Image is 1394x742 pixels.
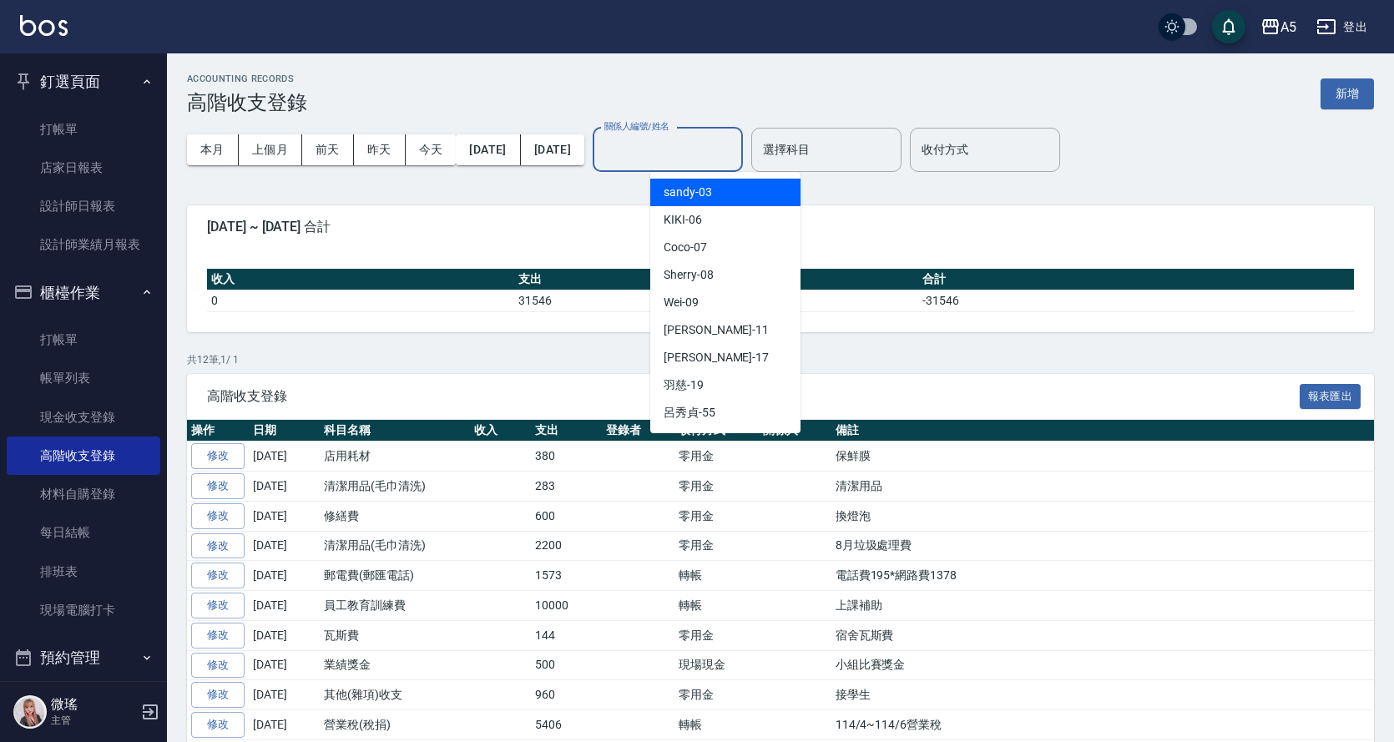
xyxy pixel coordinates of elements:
[1280,17,1296,38] div: A5
[531,620,602,650] td: 144
[191,682,245,708] a: 修改
[354,134,406,165] button: 昨天
[7,553,160,591] a: 排班表
[249,591,320,621] td: [DATE]
[320,620,470,650] td: 瓦斯費
[187,73,307,84] h2: ACCOUNTING RECORDS
[664,211,702,229] span: KIKI -06
[191,712,245,738] a: 修改
[249,501,320,531] td: [DATE]
[531,501,602,531] td: 600
[249,650,320,680] td: [DATE]
[20,15,68,36] img: Logo
[531,591,602,621] td: 10000
[191,563,245,588] a: 修改
[456,134,520,165] button: [DATE]
[320,501,470,531] td: 修繕費
[320,531,470,561] td: 清潔用品(毛巾清洗)
[187,134,239,165] button: 本月
[187,420,249,442] th: 操作
[191,593,245,618] a: 修改
[674,710,759,740] td: 轉帳
[320,442,470,472] td: 店用耗材
[674,442,759,472] td: 零用金
[191,473,245,499] a: 修改
[918,290,1354,311] td: -31546
[249,531,320,561] td: [DATE]
[191,533,245,559] a: 修改
[7,636,160,679] button: 預約管理
[674,650,759,680] td: 現場現金
[674,620,759,650] td: 零用金
[1212,10,1245,43] button: save
[207,388,1300,405] span: 高階收支登錄
[320,650,470,680] td: 業績獎金
[207,290,514,311] td: 0
[831,420,1374,442] th: 備註
[831,561,1374,591] td: 電話費195*網路費1378
[831,442,1374,472] td: 保鮮膜
[249,442,320,472] td: [DATE]
[531,531,602,561] td: 2200
[664,266,714,284] span: Sherry -08
[249,420,320,442] th: 日期
[7,591,160,629] a: 現場電腦打卡
[7,110,160,149] a: 打帳單
[320,710,470,740] td: 營業稅(稅捐)
[320,420,470,442] th: 科目名稱
[514,269,918,290] th: 支出
[187,352,1374,367] p: 共 12 筆, 1 / 1
[1300,384,1361,410] button: 報表匯出
[249,472,320,502] td: [DATE]
[207,219,1354,235] span: [DATE] ~ [DATE] 合計
[831,531,1374,561] td: 8月垃圾處理費
[7,679,160,723] button: 報表及分析
[239,134,302,165] button: 上個月
[302,134,354,165] button: 前天
[664,184,712,201] span: sandy -03
[831,710,1374,740] td: 114/4~114/6營業稅
[7,271,160,315] button: 櫃檯作業
[320,680,470,710] td: 其他(雜項)收支
[249,620,320,650] td: [DATE]
[664,349,769,366] span: [PERSON_NAME] -17
[7,437,160,475] a: 高階收支登錄
[664,321,769,339] span: [PERSON_NAME] -11
[674,501,759,531] td: 零用金
[831,591,1374,621] td: 上課補助
[320,591,470,621] td: 員工教育訓練費
[674,531,759,561] td: 零用金
[7,475,160,513] a: 材料自購登錄
[7,149,160,187] a: 店家日報表
[514,290,918,311] td: 31546
[7,321,160,359] a: 打帳單
[191,443,245,469] a: 修改
[604,120,669,133] label: 關係人編號/姓名
[51,696,136,713] h5: 微瑤
[664,404,715,421] span: 呂秀貞 -55
[249,710,320,740] td: [DATE]
[191,503,245,529] a: 修改
[831,620,1374,650] td: 宿舍瓦斯費
[320,561,470,591] td: 郵電費(郵匯電話)
[7,187,160,225] a: 設計師日報表
[13,695,47,729] img: Person
[1321,85,1374,101] a: 新增
[602,420,674,442] th: 登錄者
[664,294,699,311] span: Wei -09
[831,501,1374,531] td: 換燈泡
[207,269,514,290] th: 收入
[249,561,320,591] td: [DATE]
[191,653,245,679] a: 修改
[320,472,470,502] td: 清潔用品(毛巾清洗)
[918,269,1354,290] th: 合計
[7,60,160,103] button: 釘選頁面
[406,134,457,165] button: 今天
[531,710,602,740] td: 5406
[7,225,160,264] a: 設計師業績月報表
[187,91,307,114] h3: 高階收支登錄
[1310,12,1374,43] button: 登出
[664,376,704,394] span: 羽慈 -19
[531,650,602,680] td: 500
[674,561,759,591] td: 轉帳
